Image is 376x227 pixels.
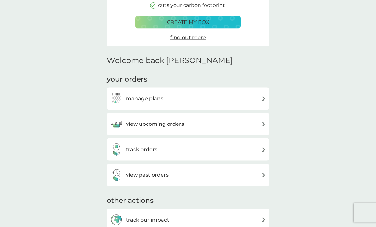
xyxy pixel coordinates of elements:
h3: view upcoming orders [126,120,184,128]
h3: other actions [107,196,154,206]
h3: your orders [107,74,147,84]
img: arrow right [261,96,266,101]
p: create my box [167,18,209,26]
img: arrow right [261,147,266,152]
img: arrow right [261,217,266,222]
button: create my box [135,16,241,29]
h3: view past orders [126,171,169,179]
img: arrow right [261,122,266,127]
h2: Welcome back [PERSON_NAME] [107,56,233,65]
h3: manage plans [126,95,163,103]
img: arrow right [261,173,266,178]
h3: track orders [126,145,157,154]
span: find out more [170,34,206,40]
a: find out more [170,33,206,42]
p: cuts your carbon footprint [158,1,225,10]
h3: track our impact [126,216,169,224]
